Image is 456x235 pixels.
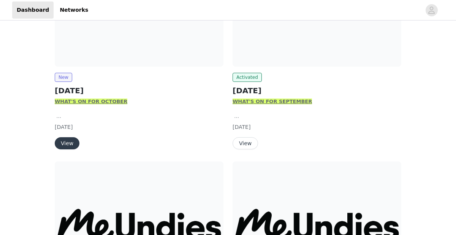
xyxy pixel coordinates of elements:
[55,2,93,19] a: Networks
[233,137,258,149] button: View
[55,99,60,104] strong: W
[233,124,250,130] span: [DATE]
[60,99,127,104] strong: HAT'S ON FOR OCTOBER
[428,4,435,16] div: avatar
[233,73,262,82] span: Activated
[238,99,312,104] strong: HAT'S ON FOR SEPTEMBER
[55,141,79,146] a: View
[55,85,223,96] h2: [DATE]
[12,2,54,19] a: Dashboard
[55,124,73,130] span: [DATE]
[233,141,258,146] a: View
[55,73,72,82] span: New
[233,99,238,104] strong: W
[233,85,401,96] h2: [DATE]
[55,137,79,149] button: View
